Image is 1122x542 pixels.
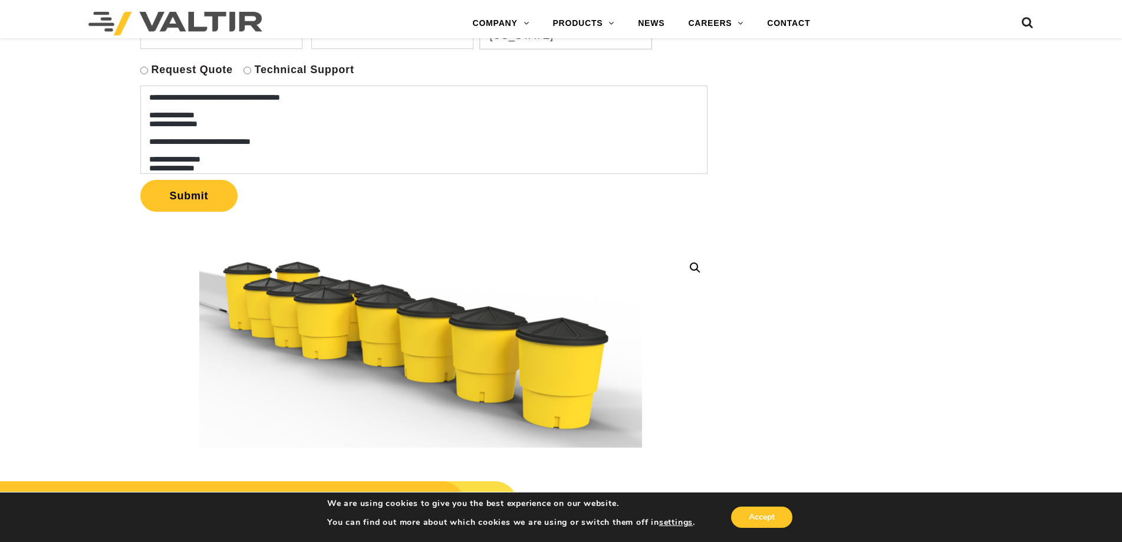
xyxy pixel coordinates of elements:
img: Valtir [88,12,262,35]
a: PRODUCTS [541,12,626,35]
a: COMPANY [460,12,541,35]
p: You can find out more about which cookies we are using or switch them off in . [327,517,695,528]
label: Request Quote [151,63,232,77]
p: We are using cookies to give you the best experience on our website. [327,498,695,509]
label: Technical Support [254,63,354,77]
a: CONTACT [755,12,822,35]
a: NEWS [626,12,676,35]
button: Submit [140,180,238,212]
button: Accept [731,507,792,528]
a: CAREERS [676,12,755,35]
button: settings [659,517,693,528]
